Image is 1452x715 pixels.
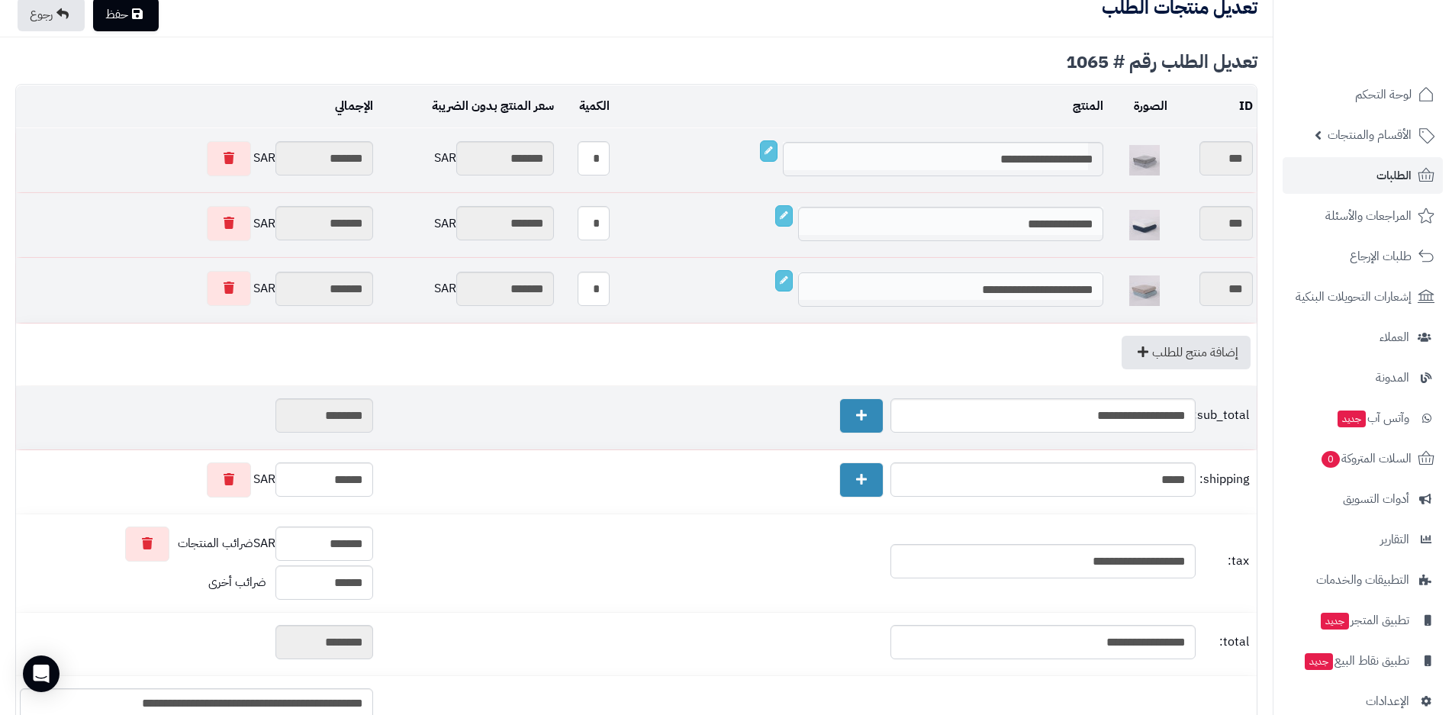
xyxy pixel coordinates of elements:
a: تطبيق نقاط البيعجديد [1283,643,1443,679]
div: SAR [20,462,373,498]
a: أدوات التسويق [1283,481,1443,517]
span: إشعارات التحويلات البنكية [1296,286,1412,308]
span: sub_total: [1199,407,1249,424]
div: SAR [20,527,373,562]
a: إضافة منتج للطلب [1122,336,1251,369]
a: لوحة التحكم [1283,76,1443,113]
span: التقارير [1380,529,1409,550]
a: تطبيق المتجرجديد [1283,602,1443,639]
td: سعر المنتج بدون الضريبة [377,85,559,127]
a: الطلبات [1283,157,1443,194]
div: SAR [20,141,373,176]
span: المراجعات والأسئلة [1325,205,1412,227]
span: لوحة التحكم [1355,84,1412,105]
td: الإجمالي [16,85,377,127]
a: وآتس آبجديد [1283,400,1443,436]
span: 0 [1322,451,1340,468]
img: 1754839838-%D9%83%D9%88%D9%86%D9%83%D9%8A%D9%81%20%D8%A3%D9%86%D8%AF%20%D9%83%D9%88%D9%86%D9%81%D... [1129,275,1160,306]
div: SAR [381,206,555,240]
a: المراجعات والأسئلة [1283,198,1443,234]
div: Open Intercom Messenger [23,655,60,692]
td: المنتج [613,85,1107,127]
div: تعديل الطلب رقم # 1065 [15,53,1257,71]
span: جديد [1338,411,1366,427]
img: logo-2.png [1348,43,1438,75]
img: 1754806726-%D8%A7%D9%84%D8%AC%D8%A7%D9%83%D8%A7%D8%B1%20%D8%A7%D9%84%D9%85%D8%A7%D8%B3%D9%8A-40x4... [1129,145,1160,176]
a: العملاء [1283,319,1443,356]
a: التقارير [1283,521,1443,558]
td: الكمية [558,85,613,127]
a: التطبيقات والخدمات [1283,562,1443,598]
span: ضرائب أخرى [208,572,266,591]
div: SAR [381,272,555,306]
div: SAR [20,206,373,241]
span: shipping: [1199,471,1249,488]
span: الإعدادات [1366,691,1409,712]
span: أدوات التسويق [1343,488,1409,510]
span: وآتس آب [1336,407,1409,429]
span: السلات المتروكة [1320,448,1412,469]
span: الأقسام والمنتجات [1328,124,1412,146]
span: العملاء [1380,327,1409,348]
span: التطبيقات والخدمات [1316,569,1409,591]
a: المدونة [1283,359,1443,396]
a: السلات المتروكة0 [1283,440,1443,477]
span: جديد [1305,653,1333,670]
span: tax: [1199,552,1249,570]
img: 1754839373-%D9%81%D9%84%D8%A7%D8%AA%20%D9%84%D9%88%D8%A8-40x40.jpg [1129,210,1160,240]
span: الطلبات [1376,165,1412,186]
a: طلبات الإرجاع [1283,238,1443,275]
td: ID [1171,85,1257,127]
span: طلبات الإرجاع [1350,246,1412,267]
span: تطبيق نقاط البيع [1303,650,1409,672]
div: SAR [381,141,555,176]
span: ضرائب المنتجات [178,535,253,552]
span: تطبيق المتجر [1319,610,1409,631]
div: SAR [20,271,373,306]
span: المدونة [1376,367,1409,388]
span: جديد [1321,613,1349,630]
span: total: [1199,633,1249,651]
td: الصورة [1107,85,1171,127]
a: إشعارات التحويلات البنكية [1283,279,1443,315]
